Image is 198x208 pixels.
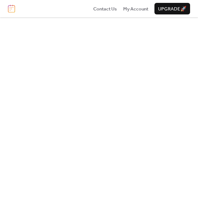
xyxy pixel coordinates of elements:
[123,5,148,13] span: My Account
[93,5,117,13] span: Contact Us
[158,5,186,13] span: Upgrade 🚀
[154,3,190,14] button: Upgrade🚀
[8,5,15,13] img: logo
[93,5,117,12] a: Contact Us
[123,5,148,12] a: My Account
